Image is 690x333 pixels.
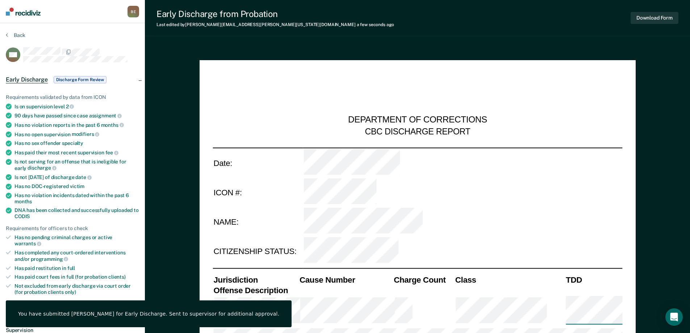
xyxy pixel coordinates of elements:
div: Requirements validated by data from ICON [6,94,139,100]
div: DNA has been collected and successfully uploaded to [14,207,139,220]
button: BE [127,6,139,17]
span: victim [70,183,84,189]
div: 90 days have passed since case [14,112,139,119]
div: Has no violation incidents dated within the past 6 [14,192,139,205]
div: CBC DISCHARGE REPORT [365,126,470,137]
span: 2 [66,104,74,109]
span: specialty [62,140,83,146]
div: Not excluded from early discharge via court order (for probation clients [14,283,139,295]
div: Has no open supervision [14,131,139,138]
span: months [101,122,124,128]
span: Discharge Form Review [54,76,106,83]
span: programming [31,256,68,262]
div: Has paid restitution in [14,265,139,271]
td: CITIZENSHIP STATUS: [213,237,303,267]
div: You have submitted [PERSON_NAME] for Early Discharge. Sent to supervisor for additional approval. [18,311,279,317]
button: Download Form [631,12,678,24]
img: Recidiviz [6,8,41,16]
div: Has paid court fees in full (for probation [14,274,139,280]
div: Has no pending criminal charges or active [14,234,139,247]
td: ICON #: [213,178,303,207]
div: Has completed any court-ordered interventions and/or [14,250,139,262]
th: Offense Description [213,285,299,295]
span: Early Discharge [6,76,48,83]
span: only) [65,289,76,295]
td: NAME: [213,207,303,237]
div: Open Intercom Messenger [665,308,683,326]
div: Is not serving for an offense that is ineligible for early [14,159,139,171]
th: TDD [565,274,622,285]
span: assignment [89,113,122,118]
span: full [67,265,75,271]
span: modifiers [72,131,100,137]
span: discharge [28,165,57,171]
div: Has paid their most recent supervision [14,149,139,156]
div: Has no DOC-registered [14,183,139,190]
div: Is on supervision level [14,103,139,110]
div: B E [127,6,139,17]
div: Early Discharge from Probation [156,9,394,19]
div: Requirements for officers to check [6,225,139,232]
td: Date: [213,147,303,178]
div: Has no violation reports in the past 6 [14,122,139,128]
th: Charge Count [393,274,455,285]
th: Class [454,274,565,285]
span: date [75,174,91,180]
button: Back [6,32,25,38]
span: months [14,199,32,204]
div: Last edited by [PERSON_NAME][EMAIL_ADDRESS][PERSON_NAME][US_STATE][DOMAIN_NAME] [156,22,394,27]
th: Jurisdiction [213,274,299,285]
span: a few seconds ago [357,22,394,27]
div: Has no sex offender [14,140,139,146]
span: warrants [14,241,41,246]
span: CODIS [14,213,30,219]
th: Cause Number [298,274,393,285]
span: clients) [108,274,126,280]
span: fee [105,150,118,155]
div: Is not [DATE] of discharge [14,174,139,180]
div: DEPARTMENT OF CORRECTIONS [348,115,487,126]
